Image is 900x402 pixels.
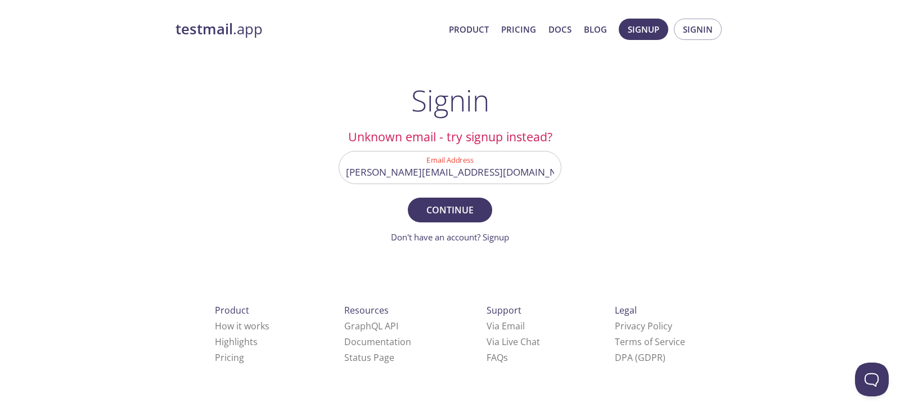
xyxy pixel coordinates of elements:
[584,22,607,37] a: Blog
[215,304,249,316] span: Product
[344,351,394,364] a: Status Page
[215,351,244,364] a: Pricing
[548,22,571,37] a: Docs
[503,351,508,364] span: s
[175,19,233,39] strong: testmail
[175,20,440,39] a: testmail.app
[391,231,509,243] a: Don't have an account? Signup
[449,22,489,37] a: Product
[628,22,659,37] span: Signup
[855,363,889,396] iframe: Help Scout Beacon - Open
[501,22,536,37] a: Pricing
[344,336,411,348] a: Documentation
[615,320,672,332] a: Privacy Policy
[487,320,525,332] a: Via Email
[408,198,492,222] button: Continue
[674,19,722,40] button: Signin
[215,336,258,348] a: Highlights
[619,19,668,40] button: Signup
[344,304,389,316] span: Resources
[683,22,713,37] span: Signin
[615,336,685,348] a: Terms of Service
[344,320,398,332] a: GraphQL API
[487,304,521,316] span: Support
[215,320,269,332] a: How it works
[487,351,508,364] a: FAQ
[615,304,637,316] span: Legal
[420,202,480,218] span: Continue
[487,336,540,348] a: Via Live Chat
[411,83,489,117] h1: Signin
[615,351,665,364] a: DPA (GDPR)
[339,127,561,146] h2: Unknown email - try signup instead?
